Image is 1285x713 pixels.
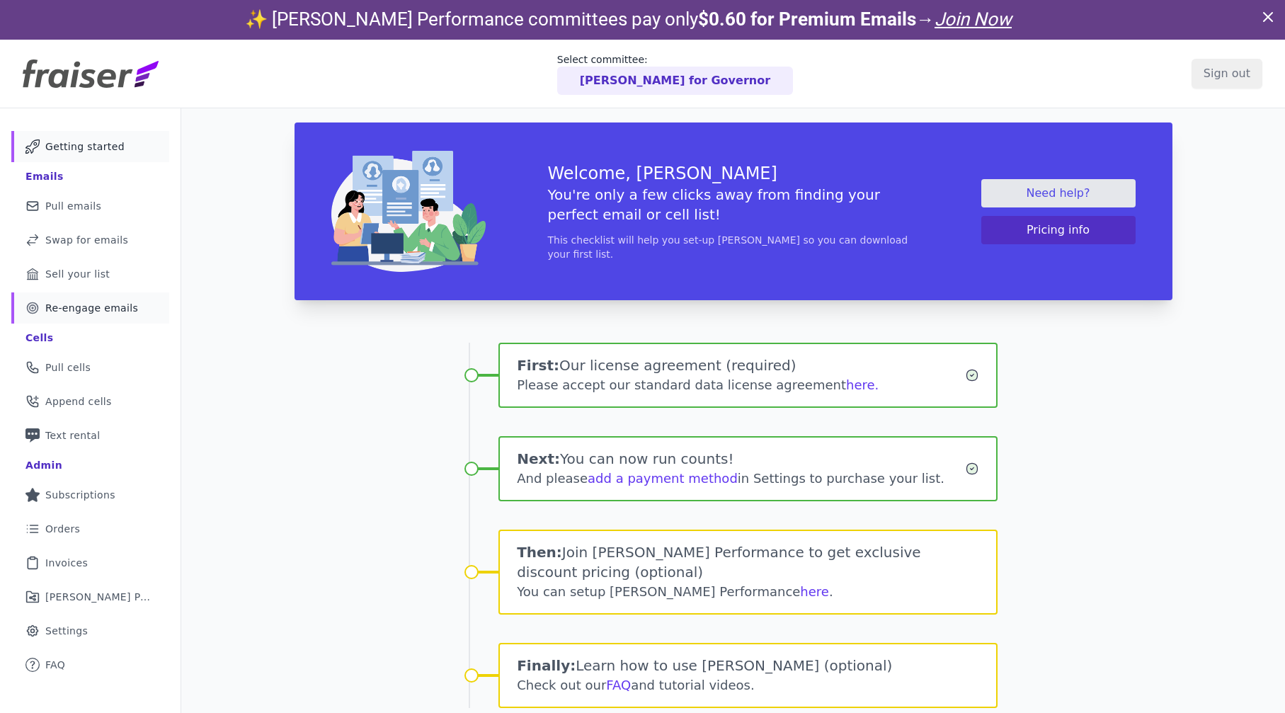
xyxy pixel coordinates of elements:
span: Orders [45,522,80,536]
div: You can setup [PERSON_NAME] Performance . [517,582,979,602]
h1: Join [PERSON_NAME] Performance to get exclusive discount pricing (optional) [517,542,979,582]
span: Invoices [45,556,88,570]
h1: Our license agreement (required) [517,355,965,375]
a: Text rental [11,420,169,451]
span: [PERSON_NAME] Performance [45,590,152,604]
img: img [331,151,486,272]
span: Subscriptions [45,488,115,502]
a: here [800,584,829,599]
p: This checklist will help you set-up [PERSON_NAME] so you can download your first list. [548,233,919,261]
img: Fraiser Logo [23,59,159,88]
span: Swap for emails [45,233,128,247]
span: Getting started [45,139,125,154]
div: And please in Settings to purchase your list. [517,469,965,489]
span: Re-engage emails [45,301,138,315]
span: FAQ [45,658,65,672]
a: FAQ [606,678,631,692]
a: Subscriptions [11,479,169,510]
a: Swap for emails [11,224,169,256]
div: Cells [25,331,53,345]
span: Sell your list [45,267,110,281]
a: Re-engage emails [11,292,169,324]
a: Select committee: [PERSON_NAME] for Governor [557,52,793,95]
span: First: [517,357,559,374]
a: Pull cells [11,352,169,383]
a: Invoices [11,547,169,578]
span: Settings [45,624,88,638]
a: FAQ [11,649,169,680]
div: Admin [25,458,62,472]
span: Pull emails [45,199,101,213]
span: Append cells [45,394,112,409]
span: Then: [517,544,562,561]
a: [PERSON_NAME] Performance [11,581,169,612]
h3: Welcome, [PERSON_NAME] [548,162,919,185]
span: Pull cells [45,360,91,375]
div: Emails [25,169,64,183]
p: Select committee: [557,52,793,67]
a: Sell your list [11,258,169,290]
span: Finally: [517,657,576,674]
span: Text rental [45,428,101,443]
button: Pricing info [981,216,1136,244]
a: add a payment method [588,471,738,486]
a: Orders [11,513,169,544]
a: Getting started [11,131,169,162]
span: Next: [517,450,560,467]
div: Please accept our standard data license agreement [517,375,965,395]
input: Sign out [1192,59,1262,89]
a: Append cells [11,386,169,417]
p: [PERSON_NAME] for Governor [580,72,770,89]
h5: You're only a few clicks away from finding your perfect email or cell list! [548,185,919,224]
a: Settings [11,615,169,646]
h1: You can now run counts! [517,449,965,469]
a: Pull emails [11,190,169,222]
h1: Learn how to use [PERSON_NAME] (optional) [517,656,979,675]
a: Need help? [981,179,1136,207]
div: Check out our and tutorial videos. [517,675,979,695]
